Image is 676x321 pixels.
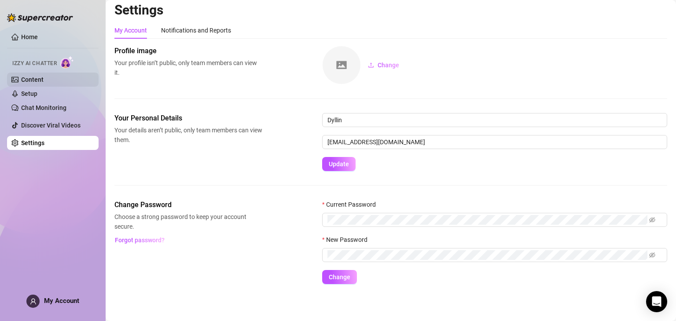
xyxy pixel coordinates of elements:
[114,125,262,145] span: Your details aren’t public, only team members can view them.
[60,56,74,69] img: AI Chatter
[327,215,647,225] input: Current Password
[368,62,374,68] span: upload
[649,252,655,258] span: eye-invisible
[115,237,165,244] span: Forgot password?
[21,76,44,83] a: Content
[21,33,38,40] a: Home
[114,113,262,124] span: Your Personal Details
[44,297,79,305] span: My Account
[322,235,373,244] label: New Password
[329,274,350,281] span: Change
[646,291,667,312] div: Open Intercom Messenger
[323,46,360,84] img: square-placeholder.png
[322,113,667,127] input: Enter name
[649,217,655,223] span: eye-invisible
[378,62,399,69] span: Change
[114,233,165,247] button: Forgot password?
[322,135,667,149] input: Enter new email
[21,122,81,129] a: Discover Viral Videos
[114,212,262,231] span: Choose a strong password to keep your account secure.
[21,90,37,97] a: Setup
[322,200,382,209] label: Current Password
[114,46,262,56] span: Profile image
[322,270,357,284] button: Change
[322,157,356,171] button: Update
[114,200,262,210] span: Change Password
[329,160,349,168] span: Update
[114,2,667,18] h2: Settings
[361,58,406,72] button: Change
[12,59,57,68] span: Izzy AI Chatter
[327,250,647,260] input: New Password
[7,13,73,22] img: logo-BBDzfeDw.svg
[30,298,37,305] span: user
[114,58,262,77] span: Your profile isn’t public, only team members can view it.
[21,139,44,146] a: Settings
[161,26,231,35] div: Notifications and Reports
[21,104,66,111] a: Chat Monitoring
[114,26,147,35] div: My Account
